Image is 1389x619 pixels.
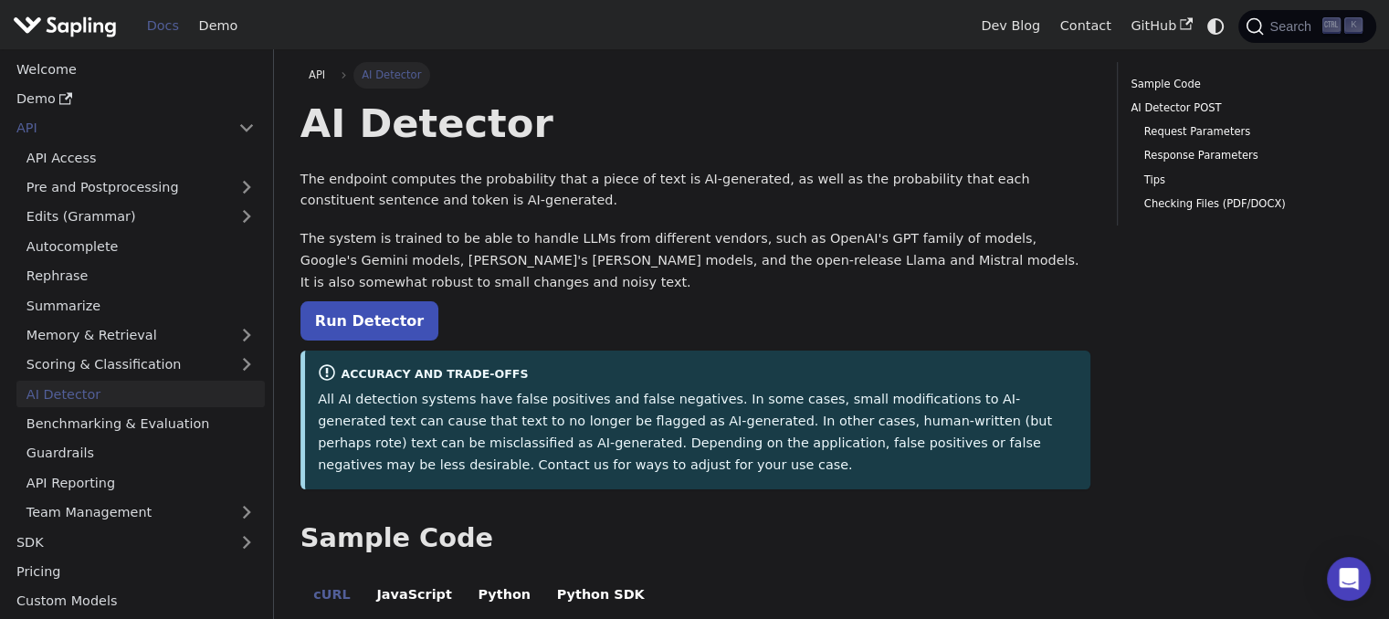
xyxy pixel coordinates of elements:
span: AI Detector [353,62,430,88]
a: Sample Code [1131,76,1356,93]
a: Memory & Retrieval [16,322,265,349]
a: API Access [16,144,265,171]
span: Search [1264,19,1322,34]
a: Edits (Grammar) [16,204,265,230]
a: Tips [1144,172,1350,189]
button: Search (Ctrl+K) [1238,10,1375,43]
a: Demo [189,12,247,40]
p: The system is trained to be able to handle LLMs from different vendors, such as OpenAI's GPT fami... [300,228,1090,293]
a: Scoring & Classification [16,351,265,378]
a: API [300,62,334,88]
h1: AI Detector [300,99,1090,148]
a: Guardrails [16,440,265,467]
a: Benchmarking & Evaluation [16,411,265,437]
a: Response Parameters [1144,147,1350,164]
a: Run Detector [300,301,438,341]
a: Welcome [6,56,265,82]
div: Open Intercom Messenger [1327,557,1371,601]
a: Rephrase [16,263,265,289]
a: GitHub [1121,12,1202,40]
div: Accuracy and Trade-offs [318,363,1078,385]
span: API [309,68,325,81]
a: Checking Files (PDF/DOCX) [1144,195,1350,213]
h2: Sample Code [300,522,1090,555]
a: API Reporting [16,469,265,496]
a: Contact [1050,12,1121,40]
a: Docs [137,12,189,40]
a: AI Detector POST [1131,100,1356,117]
button: Expand sidebar category 'SDK' [228,529,265,555]
p: The endpoint computes the probability that a piece of text is AI-generated, as well as the probab... [300,169,1090,213]
a: Pricing [6,559,265,585]
a: Sapling.ai [13,13,123,39]
button: Collapse sidebar category 'API' [228,115,265,142]
img: Sapling.ai [13,13,117,39]
button: Switch between dark and light mode (currently system mode) [1203,13,1229,39]
a: Request Parameters [1144,123,1350,141]
a: Dev Blog [971,12,1049,40]
a: Demo [6,86,265,112]
a: API [6,115,228,142]
a: SDK [6,529,228,555]
a: Autocomplete [16,233,265,259]
a: Custom Models [6,588,265,614]
nav: Breadcrumbs [300,62,1090,88]
p: All AI detection systems have false positives and false negatives. In some cases, small modificat... [318,389,1078,476]
a: Pre and Postprocessing [16,174,265,201]
a: AI Detector [16,381,265,407]
kbd: K [1344,17,1363,34]
a: Summarize [16,292,265,319]
a: Team Management [16,499,265,526]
